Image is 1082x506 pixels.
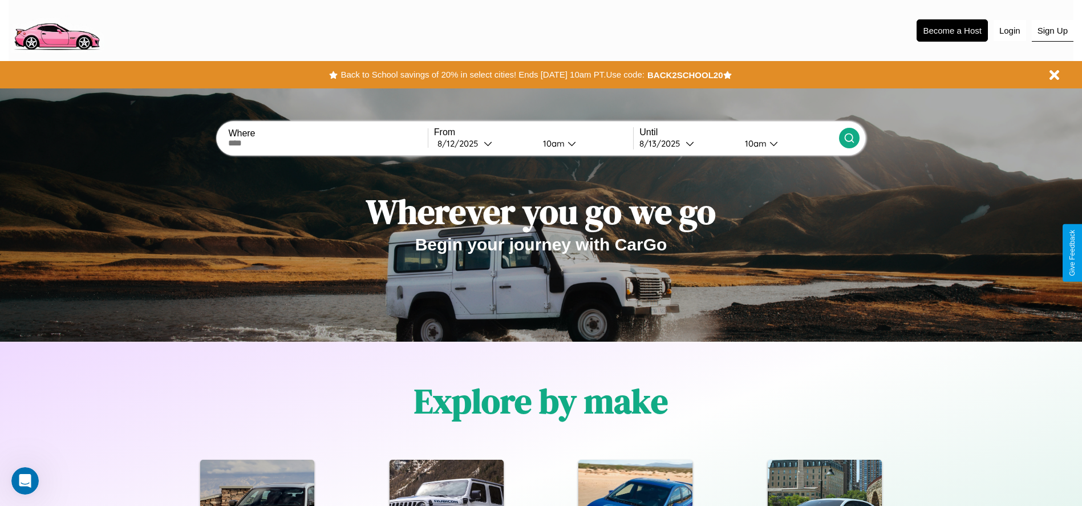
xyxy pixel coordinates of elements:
div: 8 / 13 / 2025 [639,138,686,149]
label: Until [639,127,838,137]
button: Sign Up [1032,20,1073,42]
button: 10am [736,137,839,149]
div: Give Feedback [1068,230,1076,276]
img: logo [9,6,104,53]
button: Login [994,20,1026,41]
button: Back to School savings of 20% in select cities! Ends [DATE] 10am PT.Use code: [338,67,647,83]
button: 10am [534,137,634,149]
iframe: Intercom live chat [11,467,39,495]
div: 10am [739,138,769,149]
label: Where [228,128,427,139]
button: 8/12/2025 [434,137,534,149]
button: Become a Host [917,19,988,42]
div: 10am [537,138,568,149]
b: BACK2SCHOOL20 [647,70,723,80]
h1: Explore by make [414,378,668,424]
div: 8 / 12 / 2025 [437,138,484,149]
label: From [434,127,633,137]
